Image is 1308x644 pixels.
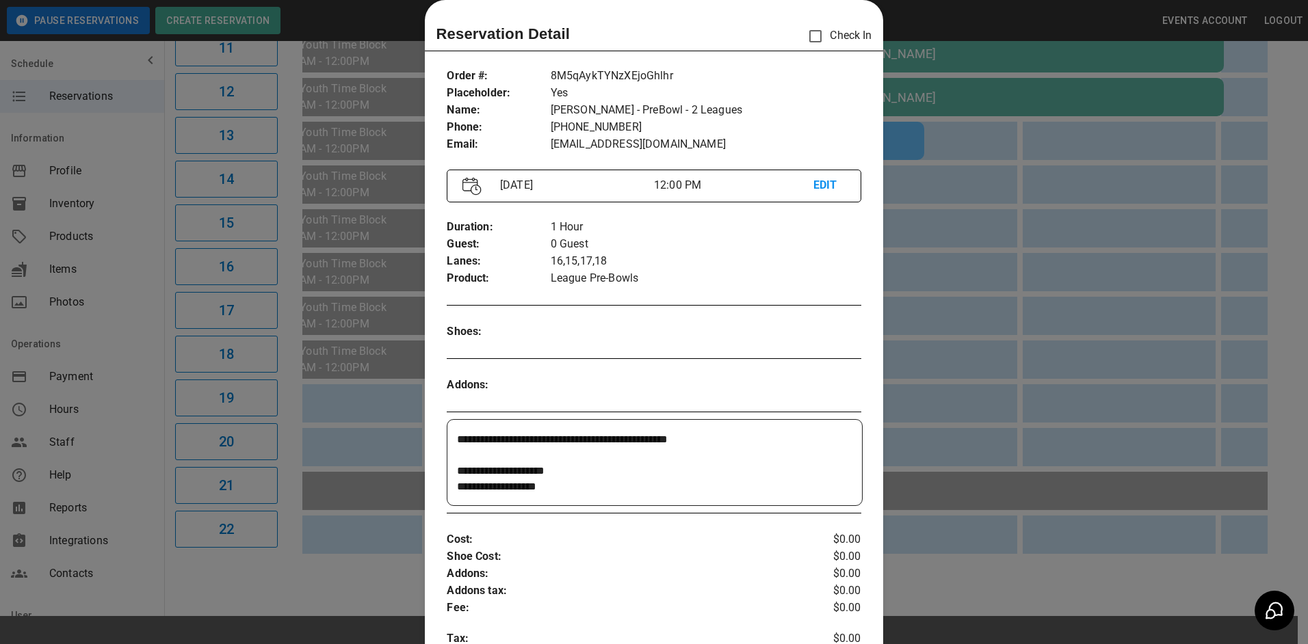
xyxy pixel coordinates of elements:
[813,177,846,194] p: EDIT
[447,85,550,102] p: Placeholder :
[495,177,654,193] p: [DATE]
[447,68,550,85] p: Order # :
[551,253,861,270] p: 16,15,17,18
[792,531,861,548] p: $0.00
[551,219,861,236] p: 1 Hour
[792,565,861,582] p: $0.00
[447,119,550,136] p: Phone :
[447,531,792,548] p: Cost :
[447,377,550,394] p: Addons :
[551,119,861,136] p: [PHONE_NUMBER]
[551,236,861,253] p: 0 Guest
[462,177,482,196] img: Vector
[551,136,861,153] p: [EMAIL_ADDRESS][DOMAIN_NAME]
[447,136,550,153] p: Email :
[551,102,861,119] p: [PERSON_NAME] - PreBowl - 2 Leagues
[447,219,550,236] p: Duration :
[447,600,792,617] p: Fee :
[447,323,550,340] p: Shoes :
[447,102,550,119] p: Name :
[447,582,792,600] p: Addons tax :
[447,548,792,565] p: Shoe Cost :
[792,582,861,600] p: $0.00
[447,253,550,270] p: Lanes :
[447,236,550,253] p: Guest :
[551,270,861,287] p: League Pre-Bowls
[447,565,792,582] p: Addons :
[792,600,861,617] p: $0.00
[551,68,861,85] p: 8M5qAykTYNzXEjoGhlhr
[436,23,570,45] p: Reservation Detail
[551,85,861,102] p: Yes
[654,177,813,193] p: 12:00 PM
[792,548,861,565] p: $0.00
[447,270,550,287] p: Product :
[801,22,872,51] p: Check In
